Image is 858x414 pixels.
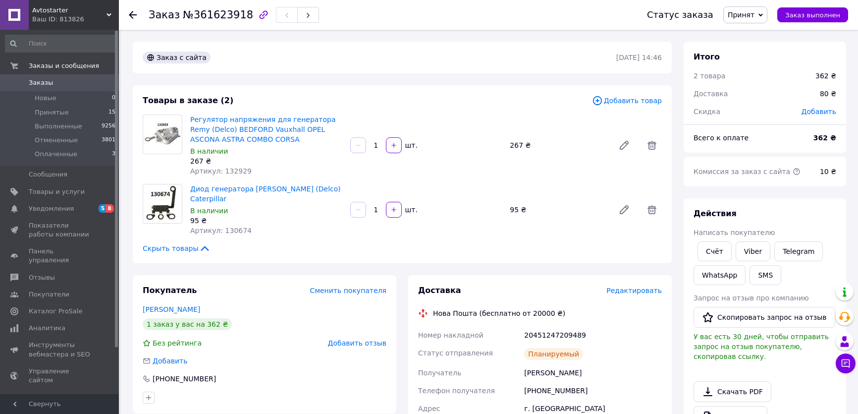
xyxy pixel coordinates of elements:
[736,241,770,261] a: Viber
[190,207,228,215] span: В наличии
[694,168,801,176] span: Комиссия за заказ с сайта
[190,116,336,143] a: Регулятор напряжения для генератора Remy (Delco) BEDFORD Vauxhall OPEL ASCONA ASTRA COMBO CORSA
[29,204,74,213] span: Уведомления
[29,367,92,385] span: Управление сайтом
[112,94,115,103] span: 0
[328,339,386,347] span: Добавить отзыв
[418,405,440,413] span: Адрес
[152,374,217,384] div: [PHONE_NUMBER]
[153,357,187,365] span: Добавить
[694,134,749,142] span: Всего к оплате
[642,135,662,155] span: Удалить
[430,308,568,318] div: Нова Пошта (бесплатно от 20000 ₴)
[32,6,107,15] span: Avtostarter
[694,381,771,402] a: Скачать PDF
[183,9,253,21] span: №361623918
[35,122,82,131] span: Выполненные
[694,72,725,80] span: 2 товара
[403,140,419,150] div: шт.
[836,354,856,373] button: Чат с покупателем
[697,241,732,261] button: Cчёт
[29,170,67,179] span: Сообщения
[694,52,720,61] span: Итого
[418,349,493,357] span: Статус отправления
[814,161,842,182] div: 10 ₴
[143,318,232,330] div: 1 заказ у вас на 362 ₴
[112,150,115,159] span: 3
[694,307,835,328] button: Скопировать запрос на отзыв
[35,94,56,103] span: Новые
[694,90,728,98] span: Доставка
[35,150,77,159] span: Оплаченные
[190,227,252,235] span: Артикул: 130674
[102,122,115,131] span: 9256
[5,35,116,53] input: Поиск
[592,95,662,106] span: Добавить товар
[647,10,713,20] div: Статус заказа
[143,122,182,146] img: Регулятор напряжения для генератора Remy (Delco) BEDFORD Vauxhall OPEL ASCONA ASTRA COMBO CORSA
[403,205,419,215] div: шт.
[522,326,664,344] div: 20451247209489
[694,294,809,302] span: Запрос на отзыв про компанию
[310,287,386,295] span: Сменить покупателя
[785,11,840,19] span: Заказ выполнен
[642,200,662,220] span: Удалить
[29,221,92,239] span: Показатели работы компании
[694,333,829,360] span: У вас есть 30 дней, чтобы отправить запрос на отзыв покупателю, скопировав ссылку.
[750,265,781,285] button: SMS
[144,184,181,223] img: Диод генератора Remy (Delco) Caterpillar
[606,287,662,295] span: Редактировать
[614,135,634,155] a: Редактировать
[694,229,775,237] span: Написать покупателю
[99,204,107,213] span: 5
[190,185,341,203] a: Диод генератора [PERSON_NAME] (Delco) Caterpillar
[524,348,583,360] div: Планируемый
[149,9,180,21] span: Заказ
[190,156,342,166] div: 267 ₴
[29,307,82,316] span: Каталог ProSale
[143,96,233,105] span: Товары в заказе (2)
[522,382,664,400] div: [PHONE_NUMBER]
[774,241,823,261] a: Telegram
[143,243,211,253] span: Скрыть товары
[129,10,137,20] div: Вернуться назад
[190,147,228,155] span: В наличии
[29,78,53,87] span: Заказы
[814,83,842,105] div: 80 ₴
[190,216,342,226] div: 95 ₴
[418,369,461,377] span: Получатель
[102,136,115,145] span: 3801
[32,15,119,24] div: Ваш ID: 813826
[522,364,664,382] div: [PERSON_NAME]
[694,209,737,218] span: Действия
[614,200,634,220] a: Редактировать
[694,108,720,116] span: Скидка
[813,134,836,142] b: 362 ₴
[108,108,115,117] span: 15
[106,204,114,213] span: 8
[143,305,200,313] a: [PERSON_NAME]
[35,136,78,145] span: Отмененные
[418,387,495,395] span: Телефон получателя
[143,286,197,295] span: Покупатель
[506,138,610,152] div: 267 ₴
[143,52,211,63] div: Заказ с сайта
[35,108,69,117] span: Принятые
[153,339,202,347] span: Без рейтинга
[506,203,610,217] div: 95 ₴
[29,247,92,265] span: Панель управления
[29,61,99,70] span: Заказы и сообщения
[418,286,461,295] span: Доставка
[29,324,65,333] span: Аналитика
[29,341,92,358] span: Инструменты вебмастера и SEO
[616,54,662,61] time: [DATE] 14:46
[418,331,483,339] span: Номер накладной
[815,71,836,81] div: 362 ₴
[728,11,754,19] span: Принят
[29,187,85,196] span: Товары и услуги
[694,265,746,285] a: WhatsApp
[802,108,836,116] span: Добавить
[777,7,848,22] button: Заказ выполнен
[29,273,55,282] span: Отзывы
[190,167,252,175] span: Артикул: 132929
